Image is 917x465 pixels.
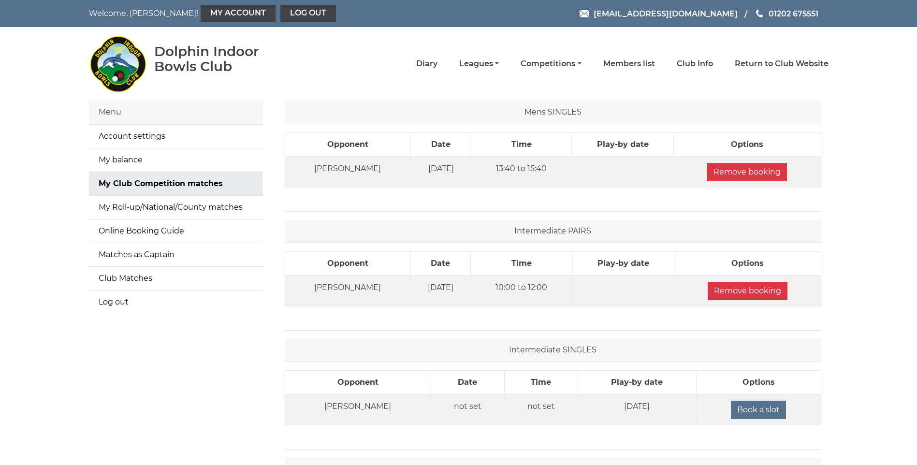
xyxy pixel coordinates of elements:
div: Intermediate PAIRS [285,219,821,243]
th: Date [431,371,504,395]
td: [DATE] [410,276,470,306]
input: Book a slot [731,401,786,419]
img: Email [580,10,589,17]
th: Time [504,371,578,395]
th: Play-by date [578,371,696,395]
span: [EMAIL_ADDRESS][DOMAIN_NAME] [594,9,738,18]
span: 01202 675551 [769,9,818,18]
a: Phone us 01202 675551 [755,8,818,20]
div: Menu [89,101,263,124]
th: Opponent [285,133,411,157]
td: not set [431,394,504,425]
th: Opponent [285,252,410,276]
th: Options [674,252,821,276]
a: Email [EMAIL_ADDRESS][DOMAIN_NAME] [580,8,738,20]
a: Return to Club Website [735,58,829,69]
th: Time [471,133,572,157]
a: Online Booking Guide [89,219,263,243]
div: Mens SINGLES [285,101,821,124]
td: not set [504,394,578,425]
div: Intermediate SINGLES [285,338,821,362]
th: Options [674,133,821,157]
th: Date [411,133,471,157]
img: Dolphin Indoor Bowls Club [89,30,147,98]
th: Opponent [285,371,431,395]
a: My Account [201,5,276,22]
td: [PERSON_NAME] [285,157,411,188]
td: [DATE] [578,394,696,425]
th: Play-by date [572,252,674,276]
a: Club Info [677,58,713,69]
a: Log out [280,5,336,22]
a: Leagues [459,58,499,69]
a: Matches as Captain [89,243,263,266]
a: My balance [89,148,263,172]
th: Date [410,252,470,276]
a: Log out [89,291,263,314]
img: Phone us [756,10,763,17]
a: Members list [603,58,655,69]
a: Club Matches [89,267,263,290]
td: 10:00 to 12:00 [471,276,573,306]
a: My Roll-up/National/County matches [89,196,263,219]
button: Remove booking [707,163,787,181]
th: Play-by date [572,133,674,157]
div: Dolphin Indoor Bowls Club [154,44,290,74]
a: Account settings [89,125,263,148]
nav: Welcome, [PERSON_NAME]! [89,5,389,22]
a: Diary [416,58,437,69]
th: Options [696,371,821,395]
th: Time [471,252,573,276]
td: 13:40 to 15:40 [471,157,572,188]
button: Remove booking [708,282,787,300]
td: [DATE] [411,157,471,188]
td: [PERSON_NAME] [285,394,431,425]
a: My Club Competition matches [89,172,263,195]
td: [PERSON_NAME] [285,276,410,306]
a: Competitions [521,58,581,69]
